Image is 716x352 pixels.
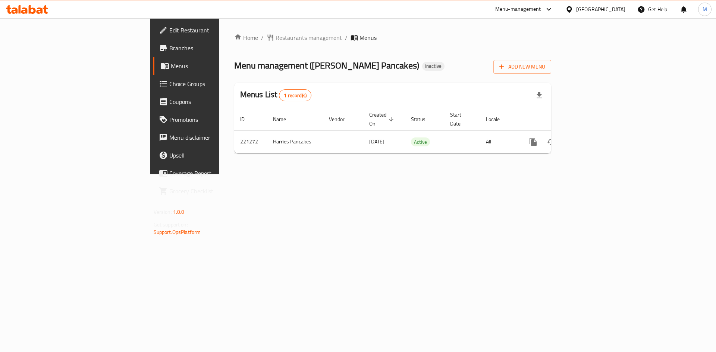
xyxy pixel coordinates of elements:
span: Grocery Checklist [169,187,264,196]
a: Branches [153,39,270,57]
a: Choice Groups [153,75,270,93]
span: Upsell [169,151,264,160]
td: All [480,130,518,153]
a: Coverage Report [153,164,270,182]
span: 1 record(s) [279,92,311,99]
nav: breadcrumb [234,33,552,42]
span: Promotions [169,115,264,124]
span: 1.0.0 [173,207,185,217]
span: Status [411,115,435,124]
span: Name [273,115,296,124]
td: Harries Pancakes [267,130,323,153]
div: Export file [530,86,548,104]
div: Inactive [422,62,445,71]
a: Menus [153,57,270,75]
a: Menu disclaimer [153,129,270,146]
span: Inactive [422,63,445,69]
a: Coupons [153,93,270,111]
div: Menu-management [495,5,541,14]
span: Active [411,138,430,146]
a: Grocery Checklist [153,182,270,200]
span: Locale [486,115,509,124]
span: Menu disclaimer [169,133,264,142]
span: Branches [169,44,264,53]
span: Menus [171,61,264,70]
a: Upsell [153,146,270,164]
span: Choice Groups [169,79,264,88]
table: enhanced table [234,108,602,153]
button: Change Status [542,133,560,151]
span: ID [240,115,254,124]
span: [DATE] [369,137,384,146]
button: more [524,133,542,151]
a: Edit Restaurant [153,21,270,39]
a: Promotions [153,111,270,129]
span: Add New Menu [499,62,545,72]
span: Coupons [169,97,264,106]
a: Restaurants management [267,33,342,42]
td: - [444,130,480,153]
span: Coverage Report [169,169,264,178]
span: M [703,5,707,13]
span: Created On [369,110,396,128]
span: Menu management ( [PERSON_NAME] Pancakes ) [234,57,419,74]
span: Edit Restaurant [169,26,264,35]
span: Restaurants management [276,33,342,42]
span: Version: [154,207,172,217]
span: Get support on: [154,220,188,229]
div: [GEOGRAPHIC_DATA] [576,5,625,13]
h2: Menus List [240,89,311,101]
span: Start Date [450,110,471,128]
li: / [345,33,348,42]
button: Add New Menu [493,60,551,74]
div: Total records count [279,89,311,101]
th: Actions [518,108,602,131]
span: Menus [359,33,377,42]
span: Vendor [329,115,354,124]
a: Support.OpsPlatform [154,227,201,237]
